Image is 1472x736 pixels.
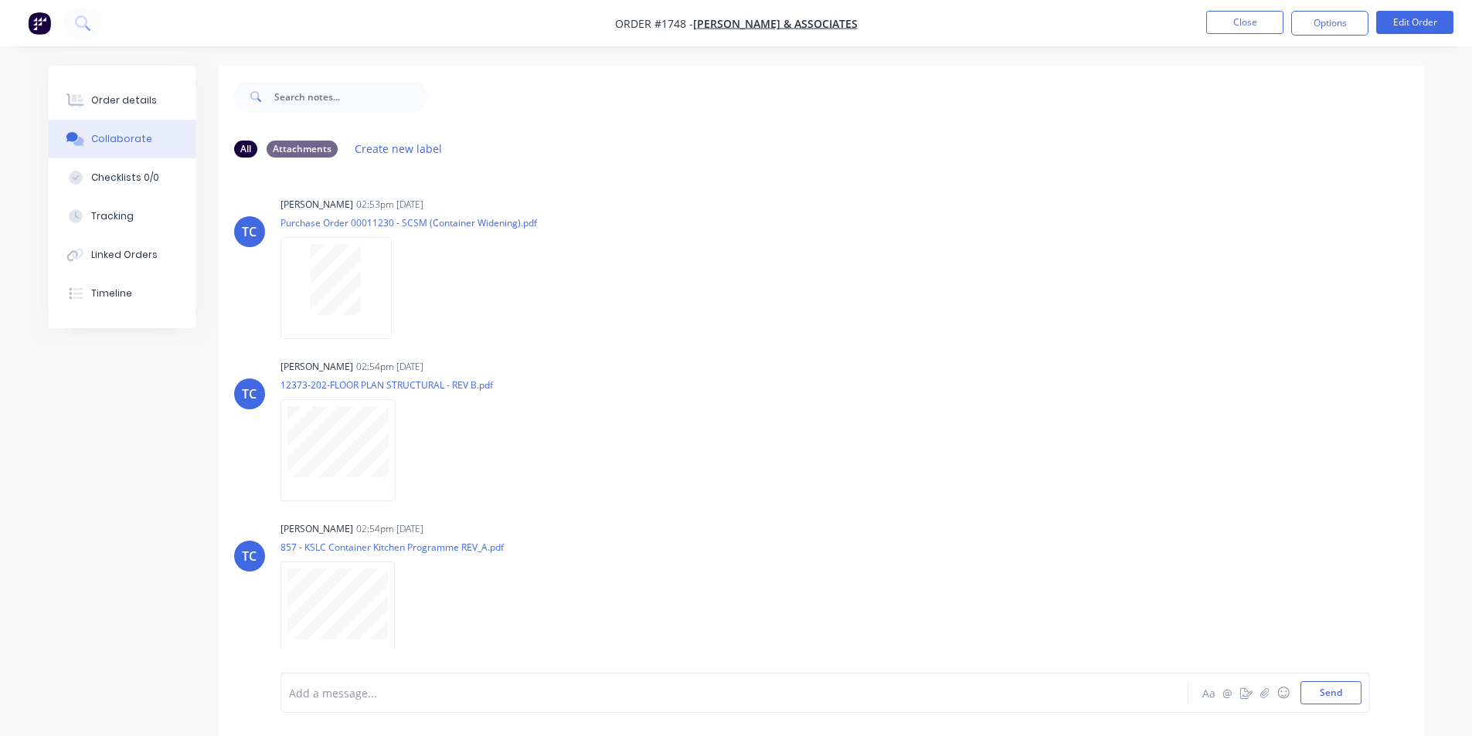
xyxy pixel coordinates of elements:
[91,287,132,300] div: Timeline
[280,522,353,536] div: [PERSON_NAME]
[91,93,157,107] div: Order details
[28,12,51,35] img: Factory
[91,209,134,223] div: Tracking
[234,141,257,158] div: All
[615,16,693,31] span: Order #1748 -
[274,81,427,112] input: Search notes...
[242,385,257,403] div: TC
[49,274,195,313] button: Timeline
[49,197,195,236] button: Tracking
[242,547,257,565] div: TC
[280,198,353,212] div: [PERSON_NAME]
[242,222,257,241] div: TC
[693,16,858,31] a: [PERSON_NAME] & ASSOCIATES
[49,81,195,120] button: Order details
[49,120,195,158] button: Collaborate
[1291,11,1368,36] button: Options
[356,360,423,374] div: 02:54pm [DATE]
[91,132,152,146] div: Collaborate
[356,198,423,212] div: 02:53pm [DATE]
[1274,683,1293,702] button: ☺
[280,378,493,392] p: 12373-202-FLOOR PLAN STRUCTURAL - REV B.pdf
[1200,683,1219,702] button: Aa
[280,216,537,229] p: Purchase Order 00011230 - SCSM (Container Widening).pdf
[49,158,195,197] button: Checklists 0/0
[280,360,353,374] div: [PERSON_NAME]
[1219,683,1237,702] button: @
[91,171,159,185] div: Checklists 0/0
[1376,11,1453,34] button: Edit Order
[267,141,338,158] div: Attachments
[91,248,158,262] div: Linked Orders
[1206,11,1283,34] button: Close
[356,522,423,536] div: 02:54pm [DATE]
[1300,681,1362,704] button: Send
[280,541,504,554] p: 857 - KSLC Container Kitchen Programme REV_A.pdf
[347,138,450,159] button: Create new label
[49,236,195,274] button: Linked Orders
